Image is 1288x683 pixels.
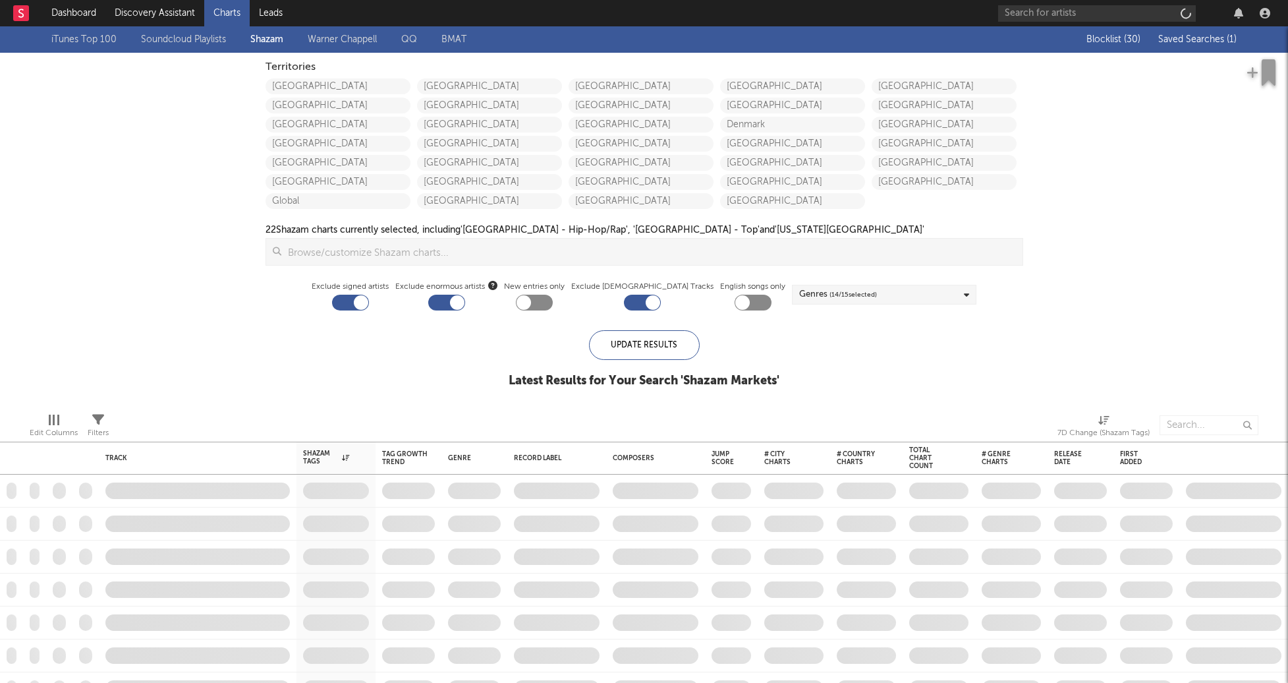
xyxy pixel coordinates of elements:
[417,98,562,113] a: [GEOGRAPHIC_DATA]
[872,155,1017,171] a: [GEOGRAPHIC_DATA]
[569,174,714,190] a: [GEOGRAPHIC_DATA]
[266,222,924,238] div: 22 Shazam charts currently selected, including '[GEOGRAPHIC_DATA] - Hip-Hop/Rap', '[GEOGRAPHIC_DA...
[720,279,785,295] label: English songs only
[417,174,562,190] a: [GEOGRAPHIC_DATA]
[569,155,714,171] a: [GEOGRAPHIC_DATA]
[441,32,466,47] a: BMAT
[417,117,562,133] a: [GEOGRAPHIC_DATA]
[589,330,700,360] div: Update Results
[712,450,734,466] div: Jump Score
[266,78,410,94] a: [GEOGRAPHIC_DATA]
[266,155,410,171] a: [GEOGRAPHIC_DATA]
[1057,425,1150,441] div: 7D Change (Shazam Tags)
[266,59,1023,75] div: Territories
[141,32,226,47] a: Soundcloud Playlists
[281,239,1022,265] input: Browse/customize Shazam charts...
[1120,450,1153,466] div: First Added
[720,174,865,190] a: [GEOGRAPHIC_DATA]
[720,98,865,113] a: [GEOGRAPHIC_DATA]
[266,193,410,209] a: Global
[872,117,1017,133] a: [GEOGRAPHIC_DATA]
[1227,35,1237,44] span: ( 1 )
[266,98,410,113] a: [GEOGRAPHIC_DATA]
[571,279,714,295] label: Exclude [DEMOGRAPHIC_DATA] Tracks
[872,174,1017,190] a: [GEOGRAPHIC_DATA]
[88,409,109,447] div: Filters
[105,454,283,462] div: Track
[51,32,117,47] a: iTunes Top 100
[872,78,1017,94] a: [GEOGRAPHIC_DATA]
[312,279,389,295] label: Exclude signed artists
[1057,409,1150,447] div: 7D Change (Shazam Tags)
[448,454,494,462] div: Genre
[569,193,714,209] a: [GEOGRAPHIC_DATA]
[799,287,877,303] div: Genres
[308,32,377,47] a: Warner Chappell
[1054,450,1087,466] div: Release Date
[720,78,865,94] a: [GEOGRAPHIC_DATA]
[266,117,410,133] a: [GEOGRAPHIC_DATA]
[872,98,1017,113] a: [GEOGRAPHIC_DATA]
[88,425,109,441] div: Filters
[829,287,877,303] span: ( 14 / 15 selected)
[395,279,497,295] span: Exclude enormous artists
[998,5,1196,22] input: Search for artists
[417,78,562,94] a: [GEOGRAPHIC_DATA]
[764,450,804,466] div: # City Charts
[720,136,865,152] a: [GEOGRAPHIC_DATA]
[1158,35,1237,44] span: Saved Searches
[417,155,562,171] a: [GEOGRAPHIC_DATA]
[417,136,562,152] a: [GEOGRAPHIC_DATA]
[720,117,865,133] a: Denmark
[401,32,417,47] a: QQ
[1086,35,1140,44] span: Blocklist
[488,279,497,291] button: Exclude enormous artists
[1124,35,1140,44] span: ( 30 )
[569,78,714,94] a: [GEOGRAPHIC_DATA]
[514,454,593,462] div: Record Label
[1154,34,1237,45] button: Saved Searches (1)
[382,450,428,466] div: Tag Growth Trend
[417,193,562,209] a: [GEOGRAPHIC_DATA]
[303,450,349,465] div: Shazam Tags
[266,174,410,190] a: [GEOGRAPHIC_DATA]
[720,155,865,171] a: [GEOGRAPHIC_DATA]
[613,454,692,462] div: Composers
[909,446,949,470] div: Total Chart Count
[837,450,876,466] div: # Country Charts
[569,136,714,152] a: [GEOGRAPHIC_DATA]
[504,279,565,295] label: New entries only
[509,373,779,389] div: Latest Results for Your Search ' Shazam Markets '
[569,98,714,113] a: [GEOGRAPHIC_DATA]
[982,450,1021,466] div: # Genre Charts
[569,117,714,133] a: [GEOGRAPHIC_DATA]
[266,136,410,152] a: [GEOGRAPHIC_DATA]
[720,193,865,209] a: [GEOGRAPHIC_DATA]
[30,425,78,441] div: Edit Columns
[1160,415,1258,435] input: Search...
[30,409,78,447] div: Edit Columns
[872,136,1017,152] a: [GEOGRAPHIC_DATA]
